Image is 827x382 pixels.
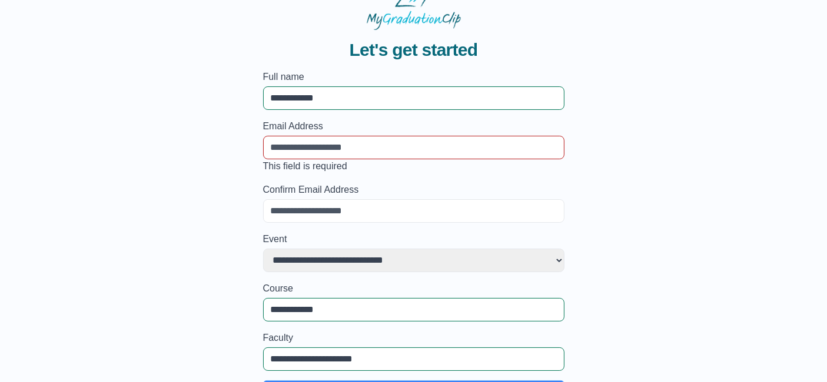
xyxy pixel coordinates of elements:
[350,39,478,61] span: Let's get started
[263,183,564,197] label: Confirm Email Address
[263,161,347,171] span: This field is required
[263,119,564,133] label: Email Address
[263,70,564,84] label: Full name
[263,232,564,246] label: Event
[263,331,564,345] label: Faculty
[263,282,564,296] label: Course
